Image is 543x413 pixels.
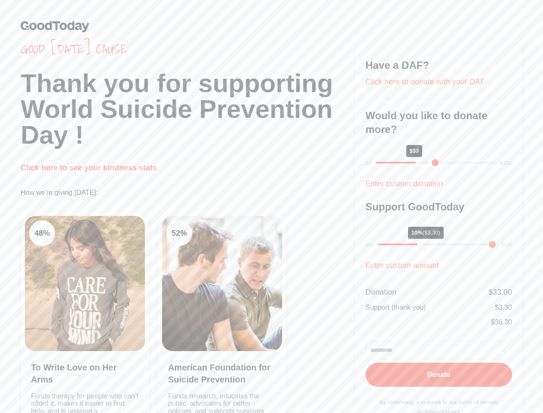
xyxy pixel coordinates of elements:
span: 33.00 [493,288,512,296]
div: $ [495,302,512,313]
div: 30% [501,240,512,249]
img: Clean Cooking Alliance [162,216,282,351]
h3: Would you like to donate more? [365,109,512,136]
div: $ [488,286,512,298]
h1: Thank you for supporting World Suicide Prevention Day ! [21,71,355,148]
div: Donation [365,286,396,298]
h3: Support GoodToday [365,200,512,214]
span: 3.30 [499,304,512,311]
a: Enter custom amount [365,261,439,270]
h3: To Write Love on Her Arms [31,361,139,385]
div: $ [491,317,512,327]
p: How we're giving [DATE]: [21,188,355,198]
img: GoodToday [21,21,89,32]
a: Click here to donate with your DAF [365,77,485,86]
div: 48 % [29,220,55,246]
button: Donate [365,363,512,387]
div: 10% [408,227,444,239]
a: Enter custom donation [365,179,443,188]
div: $33 [406,145,423,157]
h3: Have a DAF? [365,59,512,72]
span: ($3.30) [423,229,440,236]
h3: American Foundation for Suicide Prevention [168,361,276,385]
a: Click here to see your kindness stats [21,163,157,172]
span: Good [DATE] cause [21,41,355,57]
div: $1 [365,159,371,167]
div: 0% [365,240,374,249]
div: Support (thank you) [365,302,426,313]
div: $100 [500,159,512,167]
img: Clean Air Task Force [25,216,145,351]
div: 52 % [166,220,192,246]
span: 36.30 [495,318,512,326]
